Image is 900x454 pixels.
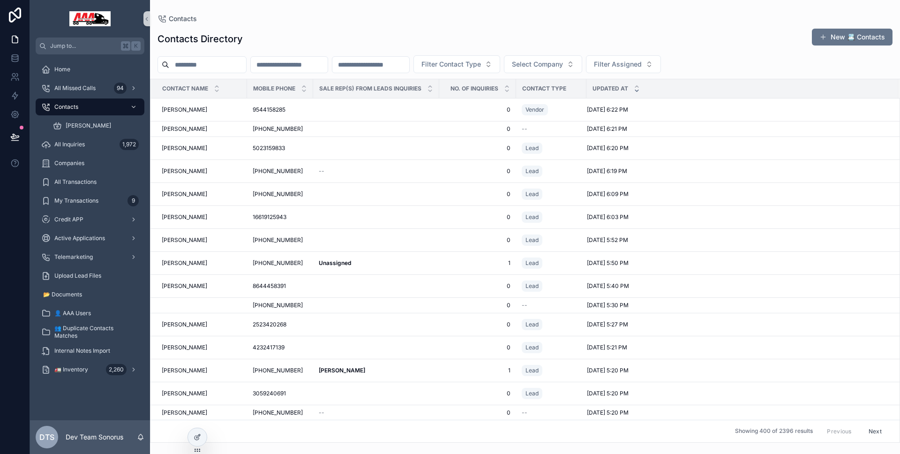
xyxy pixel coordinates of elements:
a: [DATE] 5:20 PM [587,409,887,416]
a: -- [522,409,581,416]
a: 0 [445,125,510,133]
span: Vendor [525,106,544,113]
span: -- [319,409,324,416]
span: [PHONE_NUMBER] [253,302,303,309]
span: No. of Inquiries [450,85,498,92]
span: [PHONE_NUMBER] [253,167,303,175]
a: Lead [522,210,581,225]
a: Lead [522,280,542,292]
span: [PERSON_NAME] [162,213,207,221]
span: Telemarketing [54,253,93,261]
a: Lead [522,189,542,200]
span: Filter Assigned [594,60,642,69]
span: Lead [525,213,539,221]
a: Contacts [157,14,197,23]
span: 16619125943 [253,213,286,221]
span: 4232417139 [253,344,285,351]
img: App logo [69,11,111,26]
a: [DATE] 5:50 PM [587,259,887,267]
span: [DATE] 6:09 PM [587,190,629,198]
a: [DATE] 5:52 PM [587,236,887,244]
div: scrollable content [30,54,150,390]
span: -- [522,125,527,133]
button: Select Button [413,55,500,73]
a: [DATE] 6:20 PM [587,144,887,152]
a: -- [319,167,434,175]
a: Lead [522,365,542,376]
a: [PHONE_NUMBER] [253,236,307,244]
a: [PHONE_NUMBER] [253,302,307,309]
a: 🚛 Inventory2,260 [36,361,144,378]
a: [PERSON_NAME] [162,367,241,374]
a: Lead [522,317,581,332]
span: 0 [445,190,510,198]
span: [PERSON_NAME] [162,321,207,328]
a: 16619125943 [253,213,307,221]
span: [PERSON_NAME] [162,367,207,374]
a: -- [522,125,581,133]
span: [PHONE_NUMBER] [253,259,303,267]
a: Lead [522,279,581,294]
a: [PERSON_NAME] [162,390,241,397]
span: 9544158285 [253,106,285,113]
a: 0 [445,321,510,328]
span: [PERSON_NAME] [66,122,111,129]
span: Showing 400 of 2396 results [735,428,813,435]
a: [PERSON_NAME] [162,213,241,221]
a: Lead [522,141,581,156]
a: Internal Notes Import [36,342,144,359]
span: [PERSON_NAME] [162,344,207,351]
a: -- [522,302,581,309]
span: [DATE] 5:52 PM [587,236,628,244]
span: 0 [445,409,510,416]
a: [PHONE_NUMBER] [253,409,307,416]
a: [DATE] 5:21 PM [587,344,887,351]
span: [DATE] 5:27 PM [587,321,628,328]
span: 1 [445,259,510,267]
span: Updated at [592,85,628,92]
h1: Contacts Directory [157,32,243,45]
span: [DATE] 6:21 PM [587,125,627,133]
span: 📂 Documents [43,291,82,298]
a: Lead [522,388,542,399]
a: Lead [522,235,542,246]
span: Lead [525,282,539,290]
a: [PERSON_NAME] [162,259,241,267]
a: [PHONE_NUMBER] [253,259,307,267]
a: 0 [445,390,510,397]
button: New 📇 Contacts [812,29,892,45]
a: [DATE] 6:21 PM [587,125,887,133]
a: 👥 Duplicate Contacts Matches [36,324,144,340]
a: 4232417139 [253,344,307,351]
a: [PHONE_NUMBER] [253,167,307,175]
a: 0 [445,144,510,152]
a: Home [36,61,144,78]
span: 👥 Duplicate Contacts Matches [54,325,135,340]
a: [PERSON_NAME] [162,106,241,113]
span: 👤 AAA Users [54,310,91,317]
span: 0 [445,213,510,221]
span: [DATE] 5:50 PM [587,259,629,267]
a: [DATE] 6:22 PM [587,106,887,113]
span: 0 [445,282,510,290]
a: [PERSON_NAME] [162,344,241,351]
span: K [132,42,140,50]
a: [PERSON_NAME] [162,236,241,244]
span: -- [522,302,527,309]
a: [PERSON_NAME] [162,125,241,133]
span: 3059240691 [253,390,286,397]
a: 0 [445,236,510,244]
span: [PERSON_NAME] [162,125,207,133]
span: Lead [525,144,539,152]
span: 0 [445,167,510,175]
a: [DATE] 6:19 PM [587,167,887,175]
span: Lead [525,190,539,198]
a: [DATE] 5:20 PM [587,367,887,374]
a: [PERSON_NAME] [162,190,241,198]
span: Companies [54,159,84,167]
span: [DATE] 5:40 PM [587,282,629,290]
span: [PERSON_NAME] [162,190,207,198]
